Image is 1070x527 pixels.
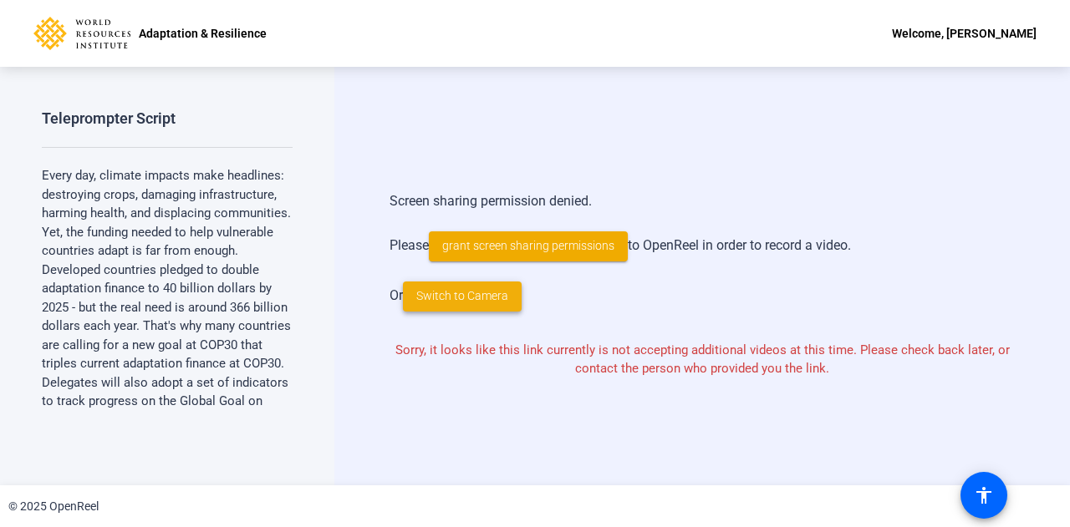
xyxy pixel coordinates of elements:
span: grant screen sharing permissions [442,237,614,255]
p: Every day, climate impacts make headlines: destroying crops, damaging infrastructure, harming hea... [42,166,293,261]
button: Switch to Camera [403,281,522,312]
div: © 2025 OpenReel [8,498,99,515]
div: Welcome, [PERSON_NAME] [892,23,1037,43]
img: OpenReel logo [33,17,130,50]
div: Screen sharing permission denied. Please to OpenReel in order to record a video. Or [390,175,1015,328]
span: Switch to Camera [416,287,508,305]
p: Developed countries pledged to double adaptation finance to 40 billion dollars by 2025 - but the ... [42,261,293,373]
mat-icon: accessibility [974,485,994,505]
p: Sorry, it looks like this link currently is not accepting additional videos at this time. Please ... [390,341,1015,378]
div: Teleprompter Script [42,109,176,129]
button: grant screen sharing permissions [429,231,628,261]
p: Adaptation & Resilience [139,23,267,43]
